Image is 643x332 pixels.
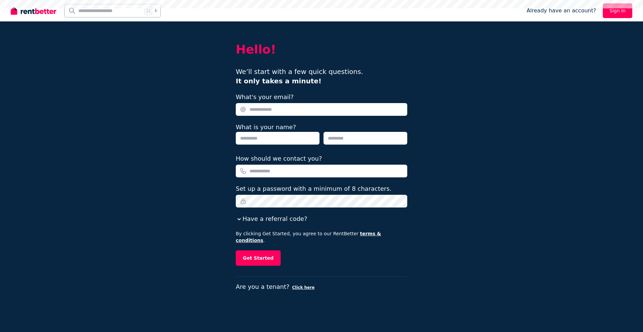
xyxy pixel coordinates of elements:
span: We’ll start with a few quick questions. [236,68,363,85]
span: Already have an account? [526,7,596,15]
a: Sign In [603,3,632,18]
button: Have a referral code? [236,214,307,224]
label: How should we contact you? [236,154,322,163]
img: RentBetter [11,6,56,16]
label: What's your email? [236,92,294,102]
label: What is your name? [236,123,296,131]
label: Set up a password with a minimum of 8 characters. [236,184,391,193]
button: Click here [292,285,314,290]
span: k [155,8,157,13]
button: Get Started [236,250,281,266]
h2: Hello! [236,43,407,56]
b: It only takes a minute! [236,77,321,85]
p: Are you a tenant? [236,282,407,292]
p: By clicking Get Started, you agree to our RentBetter . [236,230,407,244]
